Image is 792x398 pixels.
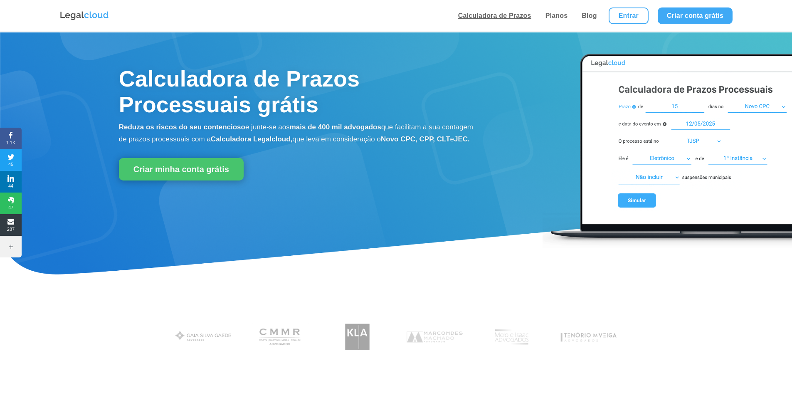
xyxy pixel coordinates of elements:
[454,135,470,143] b: JEC.
[403,319,466,355] img: Marcondes Machado Advogados utilizam a Legalcloud
[59,10,109,21] img: Logo da Legalcloud
[381,135,450,143] b: Novo CPC, CPP, CLT
[211,135,293,143] b: Calculadora Legalcloud,
[557,319,620,355] img: Tenório da Veiga Advogados
[290,123,381,131] b: mais de 400 mil advogados
[326,319,389,355] img: Koury Lopes Advogados
[480,319,543,355] img: Profissionais do escritório Melo e Isaac Advogados utilizam a Legalcloud
[658,7,733,24] a: Criar conta grátis
[609,7,649,24] a: Entrar
[249,319,312,355] img: Costa Martins Meira Rinaldi Advogados
[543,243,792,250] a: Calculadora de Prazos Processuais Legalcloud
[543,45,792,249] img: Calculadora de Prazos Processuais Legalcloud
[119,66,360,117] span: Calculadora de Prazos Processuais grátis
[119,158,244,180] a: Criar minha conta grátis
[172,319,235,355] img: Gaia Silva Gaede Advogados Associados
[119,123,245,131] b: Reduza os riscos do seu contencioso
[119,121,475,146] p: e junte-se aos que facilitam a sua contagem de prazos processuais com a que leva em consideração o e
